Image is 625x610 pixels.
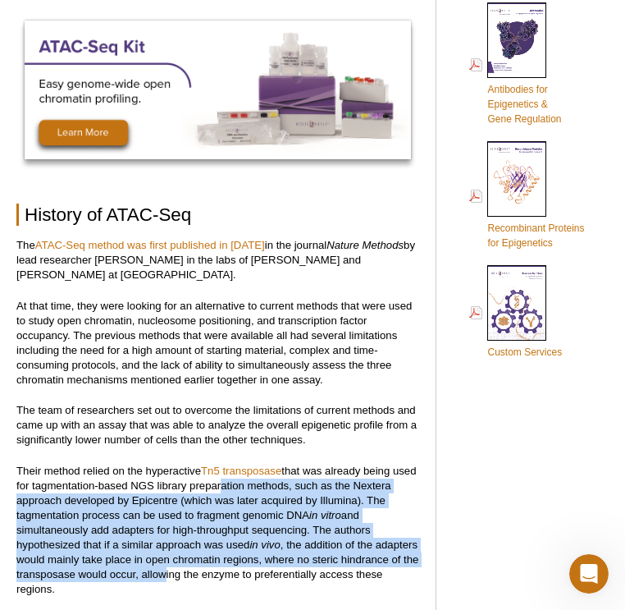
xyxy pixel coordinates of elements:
[487,2,546,78] img: Abs_epi_2015_cover_web_70x200
[569,554,609,594] iframe: Intercom live chat
[487,265,546,341] img: Custom_Services_cover
[487,84,561,125] span: Antibodies for Epigenetics & Gene Regulation
[16,464,419,597] p: Their method relied on the hyperactive that was already being used for tagmentation-based NGS lib...
[487,346,562,358] span: Custom Services
[469,264,562,361] a: Custom Services
[16,299,419,388] p: At that time, they were looking for an alternative to current methods that were used to study ope...
[35,239,265,251] a: ATAC-Seq method was first published in [DATE]
[16,403,419,447] p: The team of researchers set out to overcome the limitations of current methods and came up with a...
[201,465,281,477] a: Tn5 transposase
[487,141,546,217] img: Rec_prots_140604_cover_web_70x200
[469,140,584,252] a: Recombinant Proteinsfor Epigenetics
[249,539,280,551] em: in vivo
[16,238,419,282] p: The in the journal by lead researcher [PERSON_NAME] in the labs of [PERSON_NAME] and [PERSON_NAME...
[487,222,584,249] span: Recombinant Proteins for Epigenetics
[25,21,411,159] img: ATAC-Seq Kit
[326,239,404,251] em: Nature Methods
[309,509,341,521] em: in vitro
[469,1,561,128] a: Antibodies forEpigenetics &Gene Regulation
[16,204,419,226] h2: History of ATAC-Seq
